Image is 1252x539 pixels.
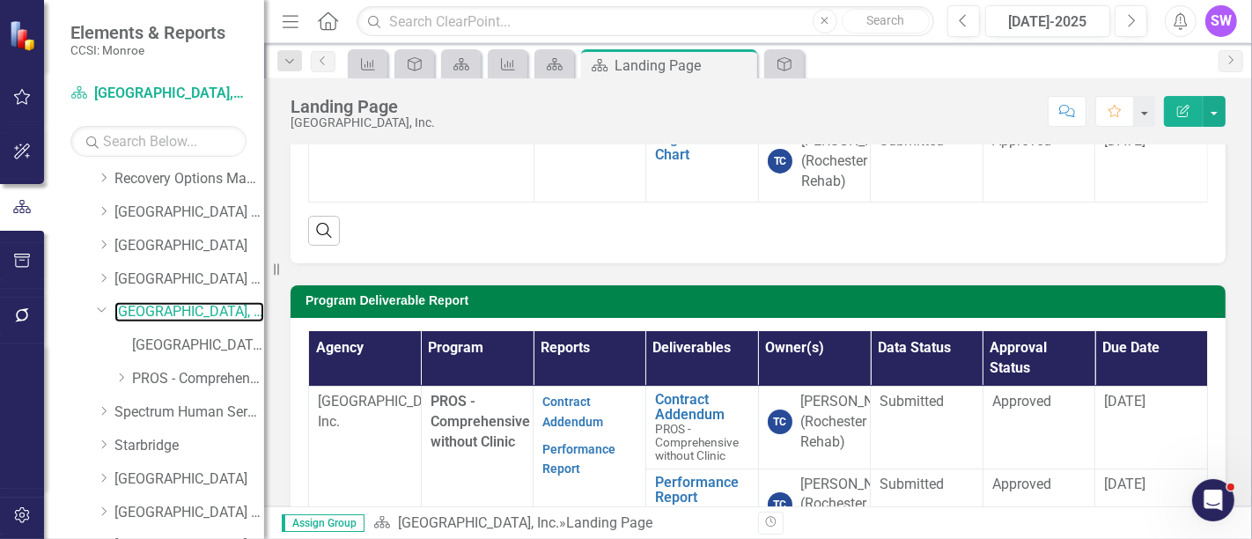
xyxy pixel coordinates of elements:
span: Submitted [880,393,944,410]
div: [GEOGRAPHIC_DATA], Inc. [291,116,435,129]
a: [GEOGRAPHIC_DATA] (RRH) [114,503,264,523]
p: [GEOGRAPHIC_DATA], Inc. [318,392,412,432]
span: Elements & Reports [70,22,225,43]
div: TC [768,492,792,517]
div: [DATE]-2025 [991,11,1104,33]
a: Recovery Options Made Easy [114,169,264,189]
td: Double-Click to Edit Right Click for Context Menu [646,125,758,202]
a: Contract Addendum [542,395,603,429]
span: Approved [992,393,1051,410]
a: Performance Report Tracker [655,475,749,521]
td: Double-Click to Edit [983,125,1094,202]
td: Double-Click to Edit [983,386,1095,469]
div: [PERSON_NAME] (Rochester Rehab) [801,475,907,535]
div: Landing Page [566,514,652,531]
img: ClearPoint Strategy [8,19,41,52]
a: [GEOGRAPHIC_DATA] [114,236,264,256]
span: PROS - Comprehensive without Clinic [655,422,739,462]
a: [GEOGRAPHIC_DATA] (RRH) [114,203,264,223]
span: [DATE] [1104,393,1145,410]
span: [DATE] [1104,476,1145,492]
iframe: Intercom live chat [1192,479,1234,521]
td: Double-Click to Edit [758,125,870,202]
a: Performance Report [542,442,615,476]
td: Double-Click to Edit Right Click for Context Menu [645,386,758,469]
td: Double-Click to Edit [871,125,983,202]
a: [GEOGRAPHIC_DATA] (RRH) [114,269,264,290]
span: Search [866,13,904,27]
div: [PERSON_NAME] (Rochester Rehab) [801,131,907,192]
button: [DATE]-2025 [985,5,1110,37]
span: Submitted [880,476,944,492]
a: Spectrum Human Services, Inc. [114,402,264,423]
td: Double-Click to Edit [758,386,871,469]
td: Double-Click to Edit [1095,386,1208,469]
div: » [373,513,745,534]
a: [GEOGRAPHIC_DATA], Inc. [114,302,264,322]
span: [DATE] [1104,132,1145,149]
input: Search Below... [70,126,247,157]
a: [GEOGRAPHIC_DATA], Inc. (MCOMH Internal) [132,336,264,356]
span: Submitted [880,132,944,149]
a: [GEOGRAPHIC_DATA] [114,469,264,490]
div: Landing Page [615,55,753,77]
button: Search [842,9,930,33]
small: CCSI: Monroe [70,43,225,57]
input: Search ClearPoint... [357,6,934,37]
div: Landing Page [291,97,435,116]
span: Approved [992,132,1051,149]
div: [PERSON_NAME] (Rochester Rehab) [801,392,907,453]
div: TC [768,410,792,434]
a: [GEOGRAPHIC_DATA], Inc. [398,514,559,531]
a: Starbridge [114,436,264,456]
td: Double-Click to Edit [1095,125,1208,202]
a: PROS - Comprehensive without Clinic [132,369,264,389]
span: PROS - Comprehensive without Clinic [431,393,530,450]
span: Assign Group [282,514,365,532]
div: TC [768,149,792,174]
td: Double-Click to Edit [871,386,983,469]
a: Contract Addendum [655,392,749,423]
span: Approved [992,476,1051,492]
a: [GEOGRAPHIC_DATA], Inc. [70,84,247,104]
button: SW [1205,5,1237,37]
h3: Program Deliverable Report [306,294,1217,307]
a: Organizational Chart [655,131,748,162]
